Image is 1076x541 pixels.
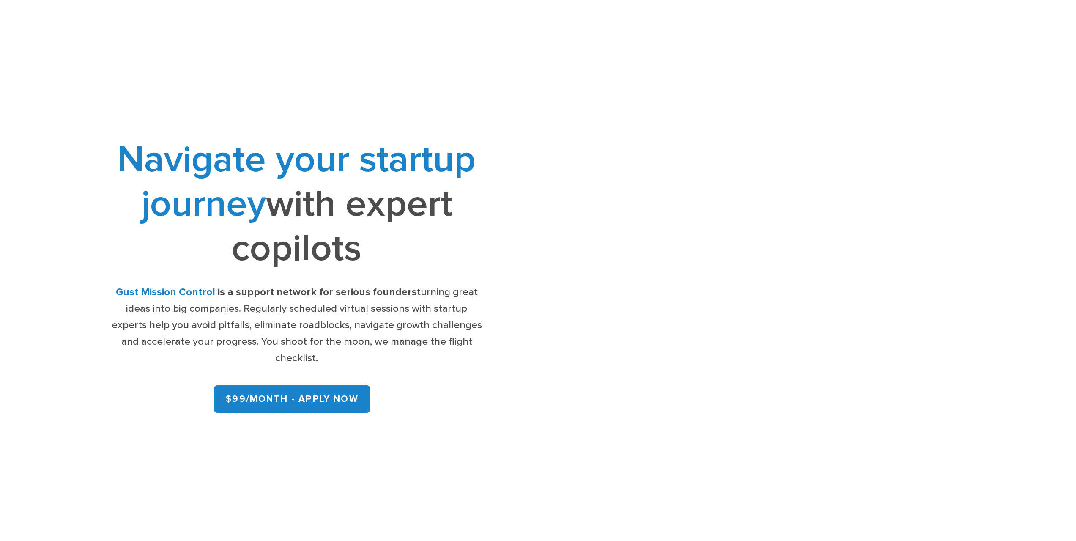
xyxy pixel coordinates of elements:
[111,137,483,271] h1: with expert copilots
[116,286,215,298] strong: Gust Mission Control
[118,137,476,226] span: Navigate your startup journey
[214,385,370,413] a: $99/month - APPLY NOW
[111,284,483,367] div: turning great ideas into big companies. Regularly scheduled virtual sessions with startup experts...
[218,286,417,298] strong: is a support network for serious founders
